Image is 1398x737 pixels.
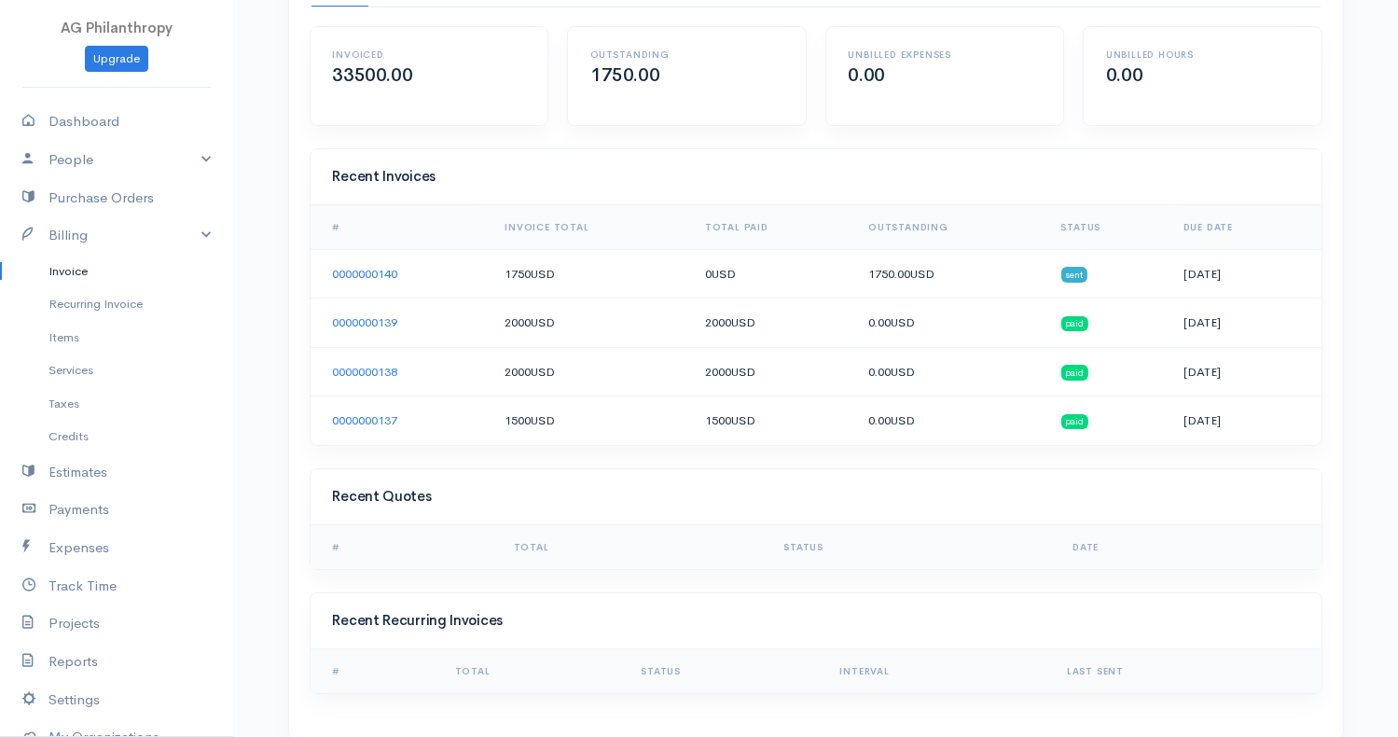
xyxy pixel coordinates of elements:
[1058,525,1321,569] th: Date
[490,347,690,396] td: 2000
[333,65,526,86] h2: 33500.00
[333,364,398,380] a: 0000000138
[490,205,690,250] th: Invoice Total
[333,266,398,282] a: 0000000140
[1046,205,1169,250] th: Status
[311,525,499,569] th: #
[768,525,1058,569] th: Status
[499,525,769,569] th: Total
[1061,267,1088,282] span: sent
[440,649,627,693] th: Total
[853,249,1046,299] td: 1750.00
[626,649,824,693] th: Status
[891,314,915,330] span: USD
[731,412,755,428] span: USD
[333,314,398,330] a: 0000000139
[1106,49,1299,60] h6: Unbilled Hours
[731,314,755,330] span: USD
[690,347,853,396] td: 2000
[311,649,440,693] th: #
[853,396,1046,445] td: 0.00
[61,19,173,36] span: AG Philanthropy
[85,46,148,73] a: Upgrade
[1106,65,1299,86] h2: 0.00
[1061,414,1089,429] span: paid
[490,396,690,445] td: 1500
[891,412,915,428] span: USD
[1061,365,1089,380] span: paid
[531,412,555,428] span: USD
[531,266,555,282] span: USD
[690,249,853,299] td: 0
[333,489,1299,505] h4: Recent Quotes
[1169,205,1322,250] th: Due Date
[490,299,690,348] td: 2000
[1169,249,1322,299] td: [DATE]
[853,347,1046,396] td: 0.00
[1052,649,1322,693] th: Last Sent
[311,205,491,250] th: #
[853,205,1046,250] th: Outstanding
[1061,316,1089,331] span: paid
[333,169,1299,185] h4: Recent Invoices
[333,613,1299,629] h4: Recent Recurring Invoices
[849,65,1042,86] h2: 0.00
[333,412,398,428] a: 0000000137
[531,314,555,330] span: USD
[824,649,1051,693] th: Interval
[849,49,1042,60] h6: Unbilled Expenses
[590,65,783,86] h2: 1750.00
[690,396,853,445] td: 1500
[853,299,1046,348] td: 0.00
[690,299,853,348] td: 2000
[490,249,690,299] td: 1750
[333,49,526,60] h6: Invoiced
[690,205,853,250] th: Total Paid
[590,49,783,60] h6: Outstanding
[531,364,555,380] span: USD
[731,364,755,380] span: USD
[1169,347,1322,396] td: [DATE]
[891,364,915,380] span: USD
[1169,299,1322,348] td: [DATE]
[712,266,736,282] span: USD
[910,266,934,282] span: USD
[1169,396,1322,445] td: [DATE]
